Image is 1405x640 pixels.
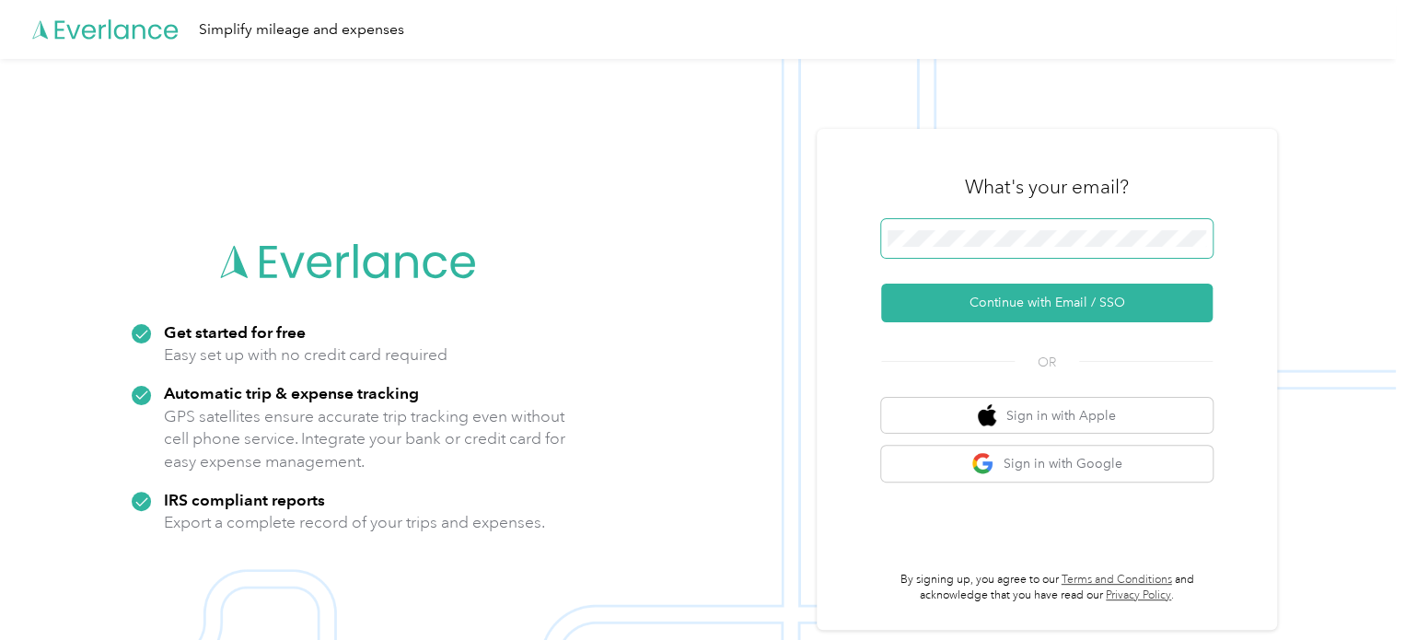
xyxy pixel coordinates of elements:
[164,343,447,367] p: Easy set up with no credit card required
[978,404,996,427] img: apple logo
[1106,588,1171,602] a: Privacy Policy
[164,511,545,534] p: Export a complete record of your trips and expenses.
[164,490,325,509] strong: IRS compliant reports
[965,174,1129,200] h3: What's your email?
[881,572,1213,604] p: By signing up, you agree to our and acknowledge that you have read our .
[881,446,1213,482] button: google logoSign in with Google
[971,452,994,475] img: google logo
[881,398,1213,434] button: apple logoSign in with Apple
[1062,573,1172,587] a: Terms and Conditions
[881,284,1213,322] button: Continue with Email / SSO
[164,322,306,342] strong: Get started for free
[164,383,419,402] strong: Automatic trip & expense tracking
[1015,353,1079,372] span: OR
[164,405,566,473] p: GPS satellites ensure accurate trip tracking even without cell phone service. Integrate your bank...
[199,18,404,41] div: Simplify mileage and expenses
